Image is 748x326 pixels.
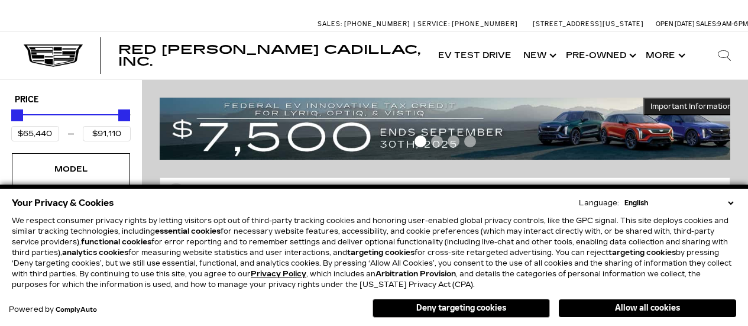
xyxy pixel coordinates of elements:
[417,20,450,28] span: Service:
[12,153,130,185] div: ModelModel
[11,105,131,141] div: Price
[11,109,23,121] div: Minimum Price
[81,238,151,246] strong: functional cookies
[41,163,101,176] div: Model
[318,21,413,27] a: Sales: [PHONE_NUMBER]
[12,195,114,211] span: Your Privacy & Cookies
[344,20,410,28] span: [PHONE_NUMBER]
[62,248,128,257] strong: analytics cookies
[118,44,420,67] a: Red [PERSON_NAME] Cadillac, Inc.
[517,32,560,79] a: New
[251,270,306,278] a: Privacy Policy
[415,135,426,147] span: Go to slide 1
[56,306,97,314] a: ComplyAuto
[160,98,739,160] img: vrp-tax-ending-august-version
[160,177,730,214] input: Search Inventory
[155,227,221,235] strong: essential cookies
[579,199,619,206] div: Language:
[83,126,131,141] input: Maximum
[432,32,517,79] a: EV Test Drive
[15,95,127,105] h5: Price
[12,215,736,290] p: We respect consumer privacy rights by letting visitors opt out of third-party tracking cookies an...
[413,21,521,27] a: Service: [PHONE_NUMBER]
[347,248,415,257] strong: targeting cookies
[559,299,736,317] button: Allow all cookies
[656,20,695,28] span: Open [DATE]
[464,135,476,147] span: Go to slide 4
[166,183,187,205] svg: Click to toggle on voice search
[373,299,550,318] button: Deny targeting cookies
[560,32,640,79] a: Pre-Owned
[621,198,736,208] select: Language Select
[9,306,97,314] div: Powered by
[118,43,420,69] span: Red [PERSON_NAME] Cadillac, Inc.
[24,44,83,67] img: Cadillac Dark Logo with Cadillac White Text
[533,20,644,28] a: [STREET_ADDRESS][US_STATE]
[696,20,717,28] span: Sales:
[717,20,748,28] span: 9 AM-6 PM
[643,98,739,115] button: Important Information
[640,32,689,79] button: More
[448,135,459,147] span: Go to slide 3
[650,102,732,111] span: Important Information
[118,109,130,121] div: Maximum Price
[375,270,456,278] strong: Arbitration Provision
[431,135,443,147] span: Go to slide 2
[318,20,342,28] span: Sales:
[11,126,59,141] input: Minimum
[452,20,518,28] span: [PHONE_NUMBER]
[608,248,676,257] strong: targeting cookies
